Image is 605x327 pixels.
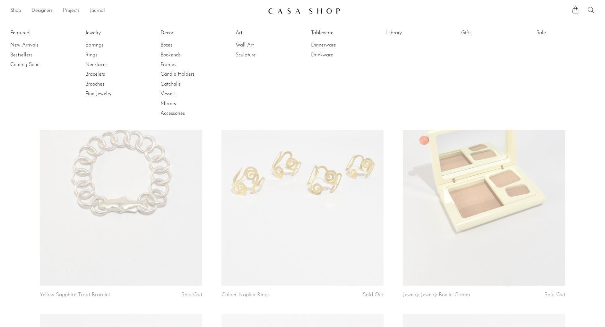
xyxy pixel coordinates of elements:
[536,28,584,40] ul: Sale
[236,28,284,60] ul: Art
[160,71,209,78] a: Candle Holders
[40,292,110,298] a: Yellow Sapphire Trout Bracelet
[236,52,284,59] a: Sculpture
[160,61,209,68] a: Frames
[90,7,105,15] a: Journal
[386,28,434,40] ul: Library
[221,292,270,298] a: Calder Napkin Rings
[160,52,209,59] a: Bookends
[10,61,58,68] a: Coming Soon
[85,71,134,78] a: Bracelets
[160,81,209,88] a: Catchalls
[160,100,209,107] a: Mirrors
[85,90,134,97] a: Fine Jewelry
[10,40,58,70] ul: Featured
[160,110,209,117] a: Accessories
[85,81,134,88] a: Brooches
[160,42,209,49] a: Boxes
[386,29,434,37] a: Library
[85,42,134,49] a: Earrings
[311,29,359,37] a: Tableware
[311,28,359,60] ul: Tableware
[85,28,134,99] ul: Jewelry
[10,5,263,16] nav: Desktop navigation
[311,52,359,59] a: Drinkware
[31,7,53,15] a: Designers
[181,292,202,298] span: Sold Out
[10,7,21,15] a: Shop
[160,28,209,119] ul: Decor
[311,42,359,49] a: Dinnerware
[544,292,565,298] span: Sold Out
[10,52,58,59] a: Bestsellers
[10,42,58,49] a: New Arrivals
[461,28,509,40] ul: Gifts
[461,29,509,37] a: Gifts
[160,29,209,37] a: Decor
[160,90,209,97] a: Vessels
[236,42,284,49] a: Wall Art
[85,29,134,37] a: Jewelry
[85,52,134,59] a: Rings
[536,29,584,37] a: Sale
[85,61,134,68] a: Necklaces
[403,292,470,298] a: Jewelry Jewelry Box in Cream
[363,292,384,298] span: Sold Out
[236,29,284,37] a: Art
[10,5,263,16] ul: NEW HEADER MENU
[63,7,80,15] a: Projects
